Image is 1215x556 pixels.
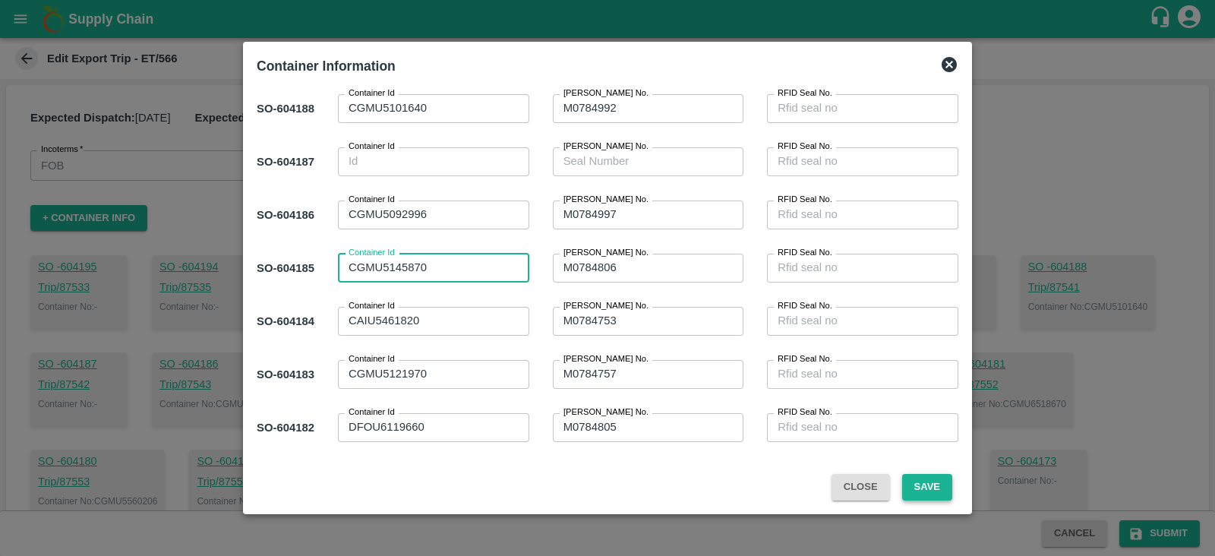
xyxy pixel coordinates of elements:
label: Container Id [349,141,395,153]
b: Container Information [257,58,396,74]
textarea: M0784992 [563,100,734,116]
label: RFID Seal No. [778,141,832,153]
label: Container Id [349,194,395,206]
textarea: M0784805 [563,419,734,435]
label: RFID Seal No. [778,87,832,100]
label: [PERSON_NAME] No. [563,141,649,153]
label: RFID Seal No. [778,406,832,419]
label: RFID Seal No. [778,300,832,312]
textarea: M0784806 [563,260,734,276]
label: [PERSON_NAME] No. [563,194,649,206]
b: SO- 604188 [257,103,314,115]
b: SO- 604185 [257,262,314,274]
label: [PERSON_NAME] No. [563,247,649,259]
label: RFID Seal No. [778,353,832,365]
label: Container Id [349,247,395,259]
label: [PERSON_NAME] No. [563,87,649,100]
textarea: CGMU5121970 [349,366,519,382]
button: Save [902,474,952,501]
textarea: CGMU5145870 [349,260,519,276]
label: Container Id [349,406,395,419]
textarea: M0784997 [563,207,734,223]
textarea: CAIU5461820 [349,313,519,329]
label: [PERSON_NAME] No. [563,300,649,312]
textarea: M0784757 [563,366,734,382]
b: SO- 604187 [257,156,314,168]
label: [PERSON_NAME] No. [563,353,649,365]
label: RFID Seal No. [778,247,832,259]
b: SO- 604183 [257,368,314,381]
b: SO- 604182 [257,422,314,434]
b: SO- 604184 [257,315,314,327]
textarea: M0784753 [563,313,734,329]
label: Container Id [349,300,395,312]
b: SO- 604186 [257,209,314,221]
label: [PERSON_NAME] No. [563,406,649,419]
button: Close [832,474,890,501]
textarea: DFOU6119660 [349,419,519,435]
textarea: CGMU5101640 [349,100,519,116]
label: Container Id [349,353,395,365]
textarea: CGMU5092996 [349,207,519,223]
label: RFID Seal No. [778,194,832,206]
label: Container Id [349,87,395,100]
